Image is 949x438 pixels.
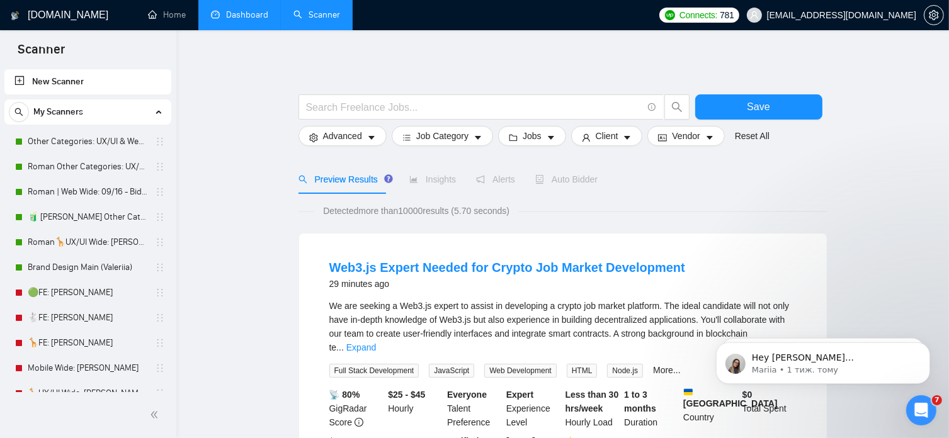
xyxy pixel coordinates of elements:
[155,212,165,222] span: holder
[28,280,147,305] a: 🟢FE: [PERSON_NAME]
[383,173,394,184] div: Tooltip anchor
[336,342,344,352] span: ...
[4,69,171,94] li: New Scanner
[55,48,217,60] p: Message from Mariia, sent 1 тиж. тому
[155,262,165,272] span: holder
[28,205,147,230] a: 🧃 [PERSON_NAME] Other Categories 09.12: UX/UI & Web design
[664,94,690,120] button: search
[535,174,598,184] span: Auto Bidder
[385,388,445,429] div: Hourly
[28,255,147,280] a: Brand Design Main (Valeriia)
[28,381,147,406] a: 🦒UX/UI Wide: [PERSON_NAME] 03/07 old
[314,204,518,218] span: Detected more than 10000 results (5.70 seconds)
[596,129,618,143] span: Client
[155,237,165,247] span: holder
[293,9,340,20] a: searchScanner
[658,133,667,142] span: idcard
[28,179,147,205] a: Roman | Web Wide: 09/16 - Bid in Range
[416,129,469,143] span: Job Category
[329,390,360,400] b: 📡 80%
[367,133,376,142] span: caret-down
[28,154,147,179] a: Roman Other Categories: UX/UI & Web design copy [PERSON_NAME]
[33,99,83,125] span: My Scanners
[155,363,165,373] span: holder
[327,388,386,429] div: GigRadar Score
[474,133,482,142] span: caret-down
[11,6,20,26] img: logo
[571,126,643,146] button: userClientcaret-down
[155,162,165,172] span: holder
[9,108,28,116] span: search
[392,126,493,146] button: barsJob Categorycaret-down
[28,230,147,255] a: Roman🦒UX/UI Wide: [PERSON_NAME] 03/07 quest 22/09
[55,36,217,234] span: Hey [PERSON_NAME][EMAIL_ADDRESS][DOMAIN_NAME], Looks like your Upwork agency [PERSON_NAME] Design...
[647,126,724,146] button: idcardVendorcaret-down
[607,364,643,378] span: Node.js
[924,10,944,20] a: setting
[684,388,693,396] img: 🇺🇦
[535,175,544,184] span: robot
[735,129,770,143] a: Reset All
[298,174,389,184] span: Preview Results
[683,388,778,408] b: [GEOGRAPHIC_DATA]
[447,390,487,400] b: Everyone
[565,390,619,413] b: Less than 30 hrs/week
[665,10,675,20] img: upwork-logo.png
[211,9,268,20] a: dashboardDashboard
[306,99,642,115] input: Search Freelance Jobs...
[582,133,591,142] span: user
[409,175,418,184] span: area-chart
[624,390,656,413] b: 1 to 3 months
[622,388,681,429] div: Duration
[547,133,555,142] span: caret-down
[523,129,542,143] span: Jobs
[329,276,685,291] div: 29 minutes ago
[402,133,411,142] span: bars
[429,364,474,378] span: JavaScript
[720,8,734,22] span: 781
[705,133,714,142] span: caret-down
[697,316,949,404] iframe: Intercom notifications повідомлення
[498,126,566,146] button: folderJobscaret-down
[329,301,790,352] span: We are seeking a Web3.js expert to assist in developing a crypto job market platform. The ideal c...
[323,129,362,143] span: Advanced
[924,5,944,25] button: setting
[329,299,797,354] div: We are seeking a Web3.js expert to assist in developing a crypto job market platform. The ideal c...
[476,175,485,184] span: notification
[653,365,681,375] a: More...
[309,133,318,142] span: setting
[8,40,75,67] span: Scanner
[155,137,165,147] span: holder
[155,187,165,197] span: holder
[648,103,656,111] span: info-circle
[28,356,147,381] a: Mobile Wide: [PERSON_NAME]
[665,101,689,113] span: search
[28,129,147,154] a: Other Categories: UX/UI & Web design [PERSON_NAME]
[906,395,936,425] iframe: Intercom live chat
[9,102,29,122] button: search
[672,129,700,143] span: Vendor
[747,99,770,115] span: Save
[150,408,162,421] span: double-left
[679,8,717,22] span: Connects:
[695,94,822,120] button: Save
[155,288,165,298] span: holder
[504,388,563,429] div: Experience Level
[388,390,425,400] b: $25 - $45
[506,390,534,400] b: Expert
[567,364,598,378] span: HTML
[14,69,161,94] a: New Scanner
[932,395,942,405] span: 7
[445,388,504,429] div: Talent Preference
[623,133,632,142] span: caret-down
[298,126,387,146] button: settingAdvancedcaret-down
[329,364,419,378] span: Full Stack Development
[155,313,165,323] span: holder
[28,330,147,356] a: 🦒FE: [PERSON_NAME]
[155,338,165,348] span: holder
[509,133,518,142] span: folder
[148,9,186,20] a: homeHome
[346,342,376,352] a: Expand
